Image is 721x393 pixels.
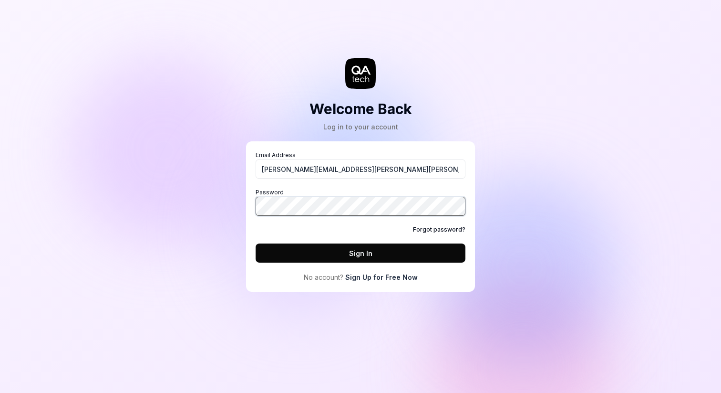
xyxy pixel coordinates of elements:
[256,188,465,216] label: Password
[309,98,412,120] h2: Welcome Back
[345,272,418,282] a: Sign Up for Free Now
[309,122,412,132] div: Log in to your account
[256,244,465,263] button: Sign In
[304,272,343,282] span: No account?
[413,225,465,234] a: Forgot password?
[256,197,465,216] input: Password
[256,159,465,179] input: Email Address
[256,151,465,179] label: Email Address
